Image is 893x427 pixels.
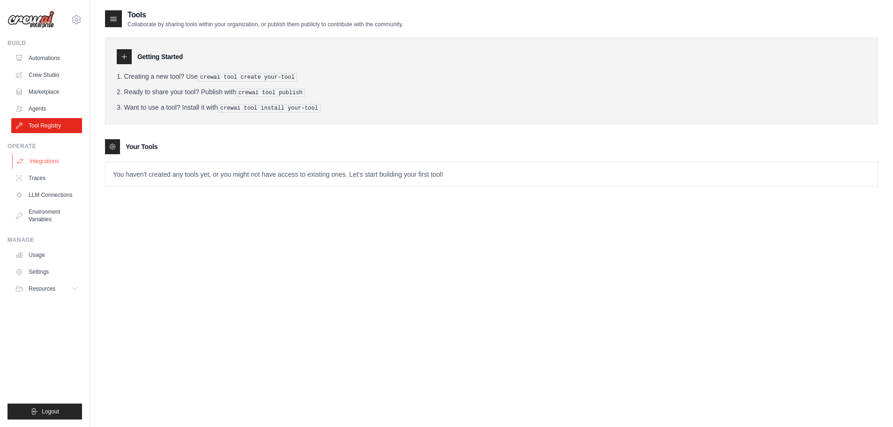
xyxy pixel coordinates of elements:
[137,52,183,61] h3: Getting Started
[117,72,866,82] li: Creating a new tool? Use
[128,21,403,28] p: Collaborate by sharing tools within your organization, or publish them publicly to contribute wit...
[11,171,82,186] a: Traces
[11,84,82,99] a: Marketplace
[12,154,83,169] a: Integrations
[8,11,54,29] img: Logo
[11,187,82,202] a: LLM Connections
[11,51,82,66] a: Automations
[11,204,82,227] a: Environment Variables
[11,101,82,116] a: Agents
[105,162,878,187] p: You haven't created any tools yet, or you might not have access to existing ones. Let's start bui...
[128,9,403,21] h2: Tools
[218,104,321,112] pre: crewai tool install your-tool
[198,73,297,82] pre: crewai tool create your-tool
[8,236,82,244] div: Manage
[8,142,82,150] div: Operate
[11,67,82,82] a: Crew Studio
[126,142,158,151] h3: Your Tools
[117,87,866,97] li: Ready to share your tool? Publish with
[236,89,305,97] pre: crewai tool publish
[11,281,82,296] button: Resources
[11,247,82,262] a: Usage
[29,285,55,292] span: Resources
[11,264,82,279] a: Settings
[117,103,866,112] li: Want to use a tool? Install it with
[42,408,59,415] span: Logout
[11,118,82,133] a: Tool Registry
[8,39,82,47] div: Build
[8,404,82,420] button: Logout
